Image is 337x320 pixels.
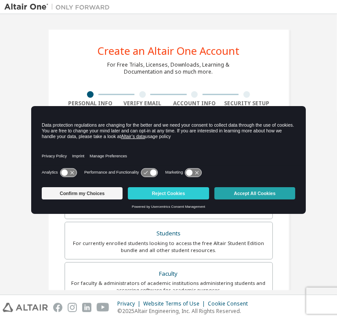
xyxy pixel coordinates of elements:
[70,268,267,280] div: Faculty
[70,228,267,240] div: Students
[3,303,48,312] img: altair_logo.svg
[82,303,91,312] img: linkedin.svg
[4,3,114,11] img: Altair One
[169,100,221,107] div: Account Info
[65,100,117,107] div: Personal Info
[70,240,267,254] div: For currently enrolled students looking to access the free Altair Student Edition bundle and all ...
[117,307,253,315] p: © 2025 Altair Engineering, Inc. All Rights Reserved.
[108,61,230,75] div: For Free Trials, Licenses, Downloads, Learning & Documentation and so much more.
[116,100,169,107] div: Verify Email
[53,303,62,312] img: facebook.svg
[97,303,109,312] img: youtube.svg
[98,46,239,56] div: Create an Altair One Account
[221,100,273,107] div: Security Setup
[70,280,267,294] div: For faculty & administrators of academic institutions administering students and accessing softwa...
[117,300,143,307] div: Privacy
[143,300,208,307] div: Website Terms of Use
[208,300,253,307] div: Cookie Consent
[68,303,77,312] img: instagram.svg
